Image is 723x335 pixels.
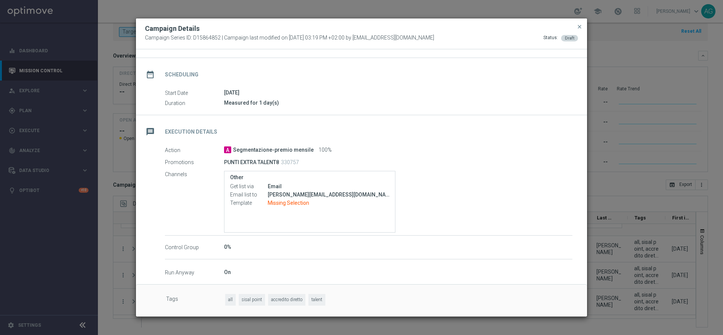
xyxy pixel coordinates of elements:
[143,125,157,139] i: message
[165,71,198,78] h2: Scheduling
[230,174,389,181] label: Other
[230,183,268,190] label: Get list via
[268,200,309,207] div: Missing Selection
[165,90,224,96] label: Start Date
[319,147,332,154] span: 100%
[224,89,572,96] div: [DATE]
[308,294,325,306] span: talent
[143,68,157,81] i: date_range
[268,294,305,306] span: accredito diretto
[165,171,224,178] label: Channels
[268,191,389,198] div: [PERSON_NAME][EMAIL_ADDRESS][DOMAIN_NAME], [DOMAIN_NAME][EMAIL_ADDRESS][DOMAIN_NAME]
[166,294,225,306] label: Tags
[561,35,578,41] colored-tag: Draft
[230,192,268,198] label: Email list to
[165,269,224,276] label: Run Anyway
[543,35,558,41] div: Status:
[225,294,236,306] span: all
[230,200,268,207] label: Template
[165,244,224,251] label: Control Group
[224,268,572,276] div: On
[165,100,224,107] label: Duration
[239,294,265,306] span: sisal point
[281,159,299,166] p: 330757
[224,99,572,107] div: Measured for 1 day(s)
[224,243,572,251] div: 0%
[145,24,200,33] h2: Campaign Details
[577,24,583,30] span: close
[224,146,231,153] span: A
[565,36,574,41] span: Draft
[224,159,279,166] p: PUNTI EXTRA TALENT8
[145,35,434,41] span: Campaign Series ID: D15864852 | Campaign last modified on [DATE] 03:19 PM +02:00 by [EMAIL_ADDRES...
[165,147,224,154] label: Action
[165,128,217,136] h2: Execution Details
[268,183,389,190] div: Email
[233,147,314,154] span: Segmentazione-premio mensile
[165,159,224,166] label: Promotions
